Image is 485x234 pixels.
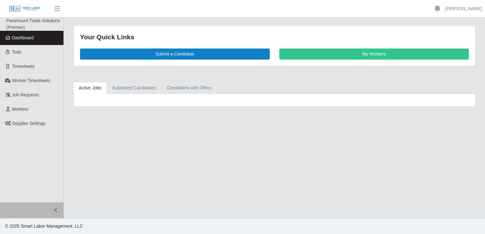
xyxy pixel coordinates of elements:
img: SLM Logo [9,5,41,12]
a: Submitted Candidates [107,82,162,94]
span: Supplier Settings [12,121,46,126]
a: Candidates with Offers [161,82,217,94]
span: © 2025 Smart Labor Management, LLC [5,224,83,229]
a: My Workers [279,49,469,60]
span: Dashboard [12,35,34,40]
span: Timesheets [12,64,35,69]
span: Paramount Trade Solutions (Proman) [6,18,60,30]
span: Todo [12,49,22,55]
a: Active Jobs [73,82,107,94]
span: Worker Timesheets [12,78,50,83]
a: [PERSON_NAME] [445,5,482,12]
span: Workers [12,107,29,112]
a: Submit a Candidate [80,49,270,60]
div: Your Quick Links [80,32,469,42]
span: Job Requests [12,92,39,97]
